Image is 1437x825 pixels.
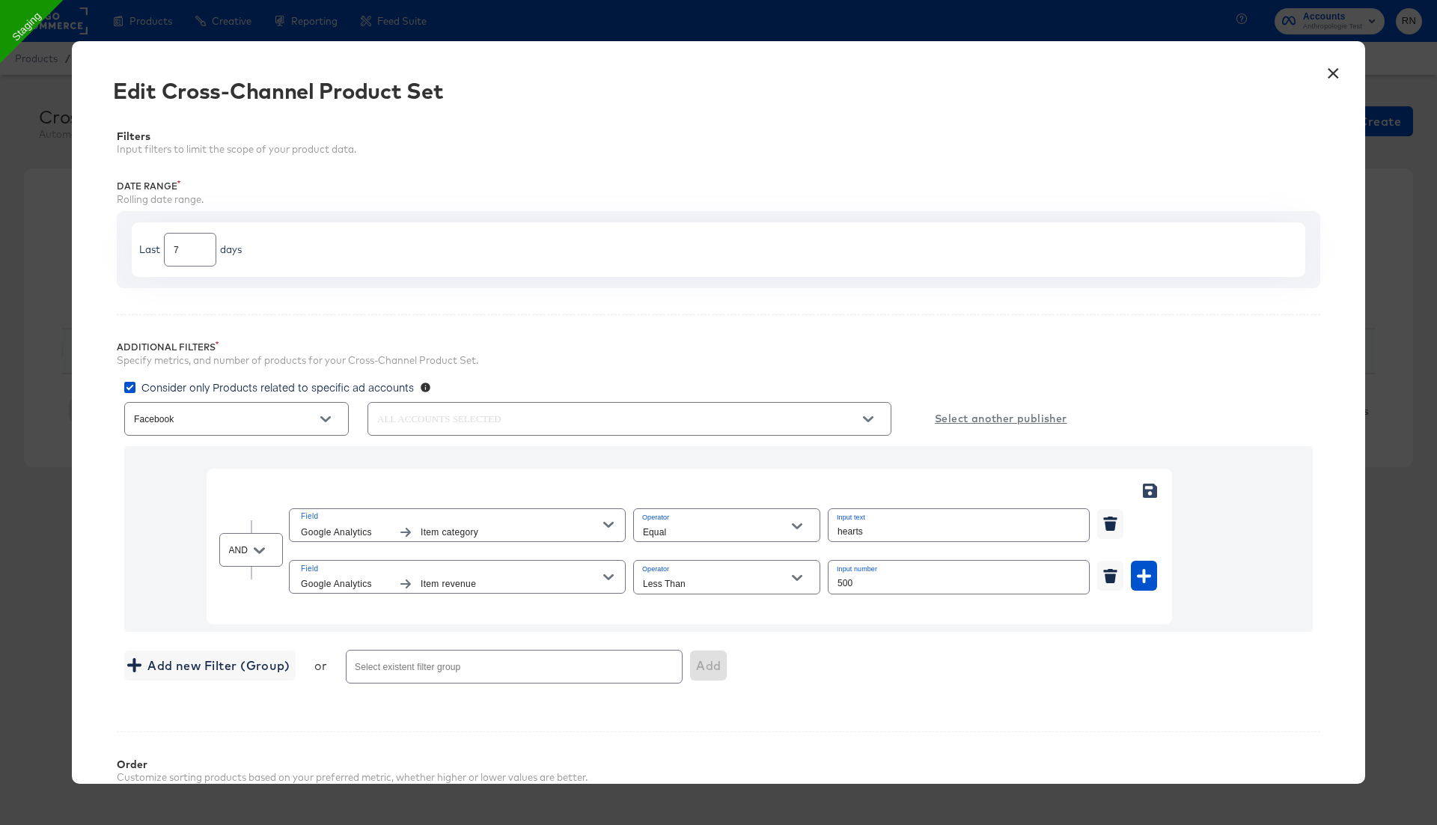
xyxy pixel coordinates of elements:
span: Consider only Products related to specific ad accounts [141,380,414,395]
div: Date Range [117,180,1320,192]
button: Select another publisher [929,399,1073,439]
button: Open [248,539,270,561]
div: Customize sorting products based on your preferred metric, whether higher or lower values are bet... [117,770,588,785]
span: Google Analytics [301,525,391,541]
div: Additional Filters [117,341,1320,353]
div: days [220,243,242,257]
button: Open [786,515,808,538]
div: Edit Cross-Channel Product Set [113,79,443,103]
input: Enter a number [165,228,216,260]
div: Specify metrics, and number of products for your Cross-Channel Product Set. [117,353,1320,368]
button: Open [314,408,337,430]
button: Open [857,408,879,430]
span: Google Analytics [301,576,391,592]
div: Order [117,758,588,770]
div: Input filters to limit the scope of your product data. [117,142,1320,156]
button: FieldGoogle AnalyticsItem revenue [289,560,626,594]
input: Input search term [829,509,1089,541]
span: Item category [421,525,603,541]
button: Add new Filter (Group) [124,651,296,681]
button: Open [786,567,808,589]
input: ALL ACCOUNTS SELECTED [374,411,842,428]
span: Add new Filter (Group) [130,655,290,676]
span: Field [301,562,603,576]
div: Filters [117,130,1320,142]
button: × [1319,56,1346,83]
div: Last [139,243,160,257]
span: Item revenue [421,576,603,592]
div: Rolling date range. [117,192,1320,207]
input: Enter a number [829,561,1089,593]
u: Select another publisher [935,410,1067,428]
div: or [314,658,327,673]
button: FieldGoogle AnalyticsItem category [289,508,626,542]
span: Field [301,510,603,523]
